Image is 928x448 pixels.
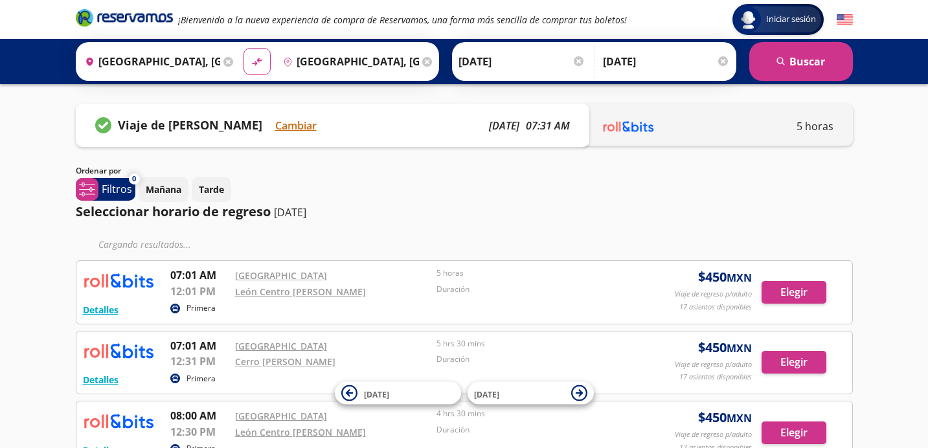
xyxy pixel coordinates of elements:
[679,372,752,383] p: 17 asientos disponibles
[762,281,826,304] button: Elegir
[139,177,188,202] button: Mañana
[170,284,229,299] p: 12:01 PM
[489,118,519,133] p: [DATE]
[761,13,821,26] span: Iniciar sesión
[235,286,366,298] a: León Centro [PERSON_NAME]
[76,165,121,177] p: Ordenar por
[675,359,752,370] p: Viaje de regreso p/adulto
[436,353,632,365] p: Duración
[192,177,231,202] button: Tarde
[146,183,181,196] p: Mañana
[170,424,229,440] p: 12:30 PM
[178,14,627,26] em: ¡Bienvenido a la nueva experiencia de compra de Reservamos, una forma más sencilla de comprar tus...
[275,118,317,133] button: Cambiar
[76,8,173,31] a: Brand Logo
[83,338,154,364] img: RESERVAMOS
[76,8,173,27] i: Brand Logo
[797,118,833,134] p: 5 horas
[187,302,216,314] p: Primera
[187,373,216,385] p: Primera
[603,45,730,78] input: Opcional
[170,353,229,369] p: 12:31 PM
[468,382,594,405] button: [DATE]
[76,202,271,221] p: Seleccionar horario de regreso
[274,205,306,220] p: [DATE]
[698,267,752,287] span: $ 450
[170,267,229,283] p: 07:01 AM
[458,45,585,78] input: Elegir Fecha
[98,238,191,251] em: Cargando resultados ...
[436,284,632,295] p: Duración
[118,117,262,134] p: Viaje de [PERSON_NAME]
[749,42,853,81] button: Buscar
[474,388,499,399] span: [DATE]
[235,410,327,422] a: [GEOGRAPHIC_DATA]
[235,340,327,352] a: [GEOGRAPHIC_DATA]
[235,355,335,368] a: Cerro [PERSON_NAME]
[436,338,632,350] p: 5 hrs 30 mins
[679,302,752,313] p: 17 asientos disponibles
[436,408,632,420] p: 4 hrs 30 mins
[102,181,132,197] p: Filtros
[698,408,752,427] span: $ 450
[83,408,154,434] img: RESERVAMOS
[837,12,853,28] button: English
[675,289,752,300] p: Viaje de regreso p/adulto
[132,174,136,185] span: 0
[762,351,826,374] button: Elegir
[83,373,119,386] button: Detalles
[235,269,327,282] a: [GEOGRAPHIC_DATA]
[83,267,154,293] img: RESERVAMOS
[675,429,752,440] p: Viaje de regreso p/adulto
[76,178,135,201] button: 0Filtros
[335,382,461,405] button: [DATE]
[853,373,915,435] iframe: Messagebird Livechat Widget
[727,271,752,285] small: MXN
[727,411,752,425] small: MXN
[526,118,570,133] p: 07:31 AM
[199,183,224,196] p: Tarde
[762,421,826,444] button: Elegir
[698,338,752,357] span: $ 450
[170,338,229,353] p: 07:01 AM
[436,267,632,279] p: 5 horas
[278,45,419,78] input: Buscar Destino
[170,408,229,423] p: 08:00 AM
[80,45,221,78] input: Buscar Origen
[364,388,389,399] span: [DATE]
[602,117,654,136] img: LINENAME
[436,424,632,436] p: Duración
[235,426,366,438] a: León Centro [PERSON_NAME]
[83,303,119,317] button: Detalles
[727,341,752,355] small: MXN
